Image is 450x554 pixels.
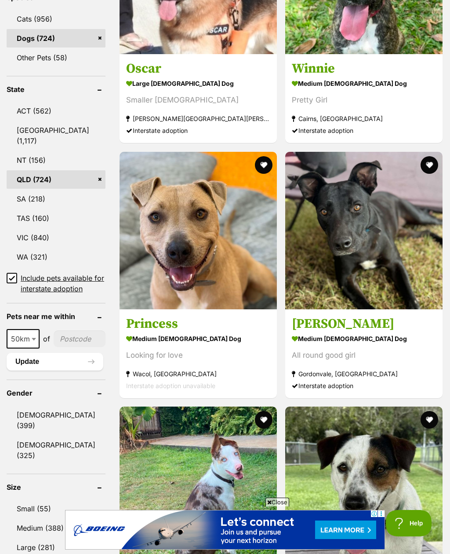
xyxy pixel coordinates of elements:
[43,334,50,344] span: of
[292,61,436,77] h3: Winnie
[126,382,215,389] span: Interstate adoption unavailable
[7,519,105,537] a: Medium (388)
[7,190,105,208] a: SA (218)
[7,10,105,28] a: Cats (956)
[292,125,436,137] div: Interstate adoption
[285,152,443,309] img: Kellie - Kelpie Dog
[7,29,105,48] a: Dogs (724)
[7,406,105,435] a: [DEMOGRAPHIC_DATA] (399)
[7,273,105,294] a: Include pets available for interstate adoption
[292,95,436,106] div: Pretty Girl
[7,248,105,266] a: WA (321)
[7,329,40,349] span: 50km
[126,113,270,125] strong: [PERSON_NAME][GEOGRAPHIC_DATA][PERSON_NAME], [GEOGRAPHIC_DATA]
[7,353,103,371] button: Update
[65,510,385,550] iframe: Advertisement
[265,498,289,506] span: Close
[7,121,105,150] a: [GEOGRAPHIC_DATA] (1,117)
[7,85,105,93] header: State
[7,389,105,397] header: Gender
[292,368,436,380] strong: Gordonvale, [GEOGRAPHIC_DATA]
[7,312,105,320] header: Pets near me within
[292,316,436,332] h3: [PERSON_NAME]
[421,156,438,174] button: favourite
[285,309,443,398] a: [PERSON_NAME] medium [DEMOGRAPHIC_DATA] Dog All round good girl Gordonvale, [GEOGRAPHIC_DATA] Int...
[54,330,105,347] input: postcode
[292,332,436,345] strong: medium [DEMOGRAPHIC_DATA] Dog
[7,209,105,227] a: TAS (160)
[421,411,438,429] button: favourite
[285,54,443,143] a: Winnie medium [DEMOGRAPHIC_DATA] Dog Pretty Girl Cairns, [GEOGRAPHIC_DATA] Interstate adoption
[386,510,432,536] iframe: Help Scout Beacon - Open
[126,125,270,137] div: Interstate adoption
[21,273,105,294] span: Include pets available for interstate adoption
[126,332,270,345] strong: medium [DEMOGRAPHIC_DATA] Dog
[7,102,105,120] a: ACT (562)
[120,152,277,309] img: Princess - American Staffordshire Bull Terrier Dog
[7,151,105,169] a: NT (156)
[126,316,270,332] h3: Princess
[292,349,436,361] div: All round good girl
[7,483,105,491] header: Size
[126,349,270,361] div: Looking for love
[255,156,272,174] button: favourite
[120,54,277,143] a: Oscar large [DEMOGRAPHIC_DATA] Dog Smaller [DEMOGRAPHIC_DATA] [PERSON_NAME][GEOGRAPHIC_DATA][PERS...
[292,380,436,392] div: Interstate adoption
[120,309,277,398] a: Princess medium [DEMOGRAPHIC_DATA] Dog Looking for love Wacol, [GEOGRAPHIC_DATA] Interstate adopt...
[126,61,270,77] h3: Oscar
[7,436,105,465] a: [DEMOGRAPHIC_DATA] (325)
[7,228,105,247] a: VIC (840)
[126,368,270,380] strong: Wacol, [GEOGRAPHIC_DATA]
[255,411,272,429] button: favourite
[126,95,270,106] div: Smaller [DEMOGRAPHIC_DATA]
[7,170,105,189] a: QLD (724)
[7,499,105,518] a: Small (55)
[7,48,105,67] a: Other Pets (58)
[292,113,436,125] strong: Cairns, [GEOGRAPHIC_DATA]
[292,77,436,90] strong: medium [DEMOGRAPHIC_DATA] Dog
[126,77,270,90] strong: large [DEMOGRAPHIC_DATA] Dog
[7,333,39,345] span: 50km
